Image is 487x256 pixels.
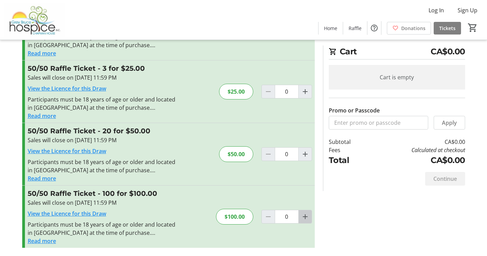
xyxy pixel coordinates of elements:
button: Read more [28,237,56,245]
a: View the Licence for this Draw [28,210,106,217]
div: Sales will close on [DATE] 11:59 PM [28,199,177,207]
span: Home [324,25,337,32]
div: Sales will close on [DATE] 11:59 PM [28,136,177,144]
a: Raffle [343,22,367,35]
td: Subtotal [329,138,368,146]
h2: Cart [329,45,465,59]
div: $100.00 [216,209,253,225]
td: Fees [329,146,368,154]
input: 50/50 Raffle Ticket Quantity [275,147,299,161]
button: Increment by one [299,148,312,161]
h3: 50/50 Raffle Ticket - 20 for $50.00 [28,126,177,136]
input: 50/50 Raffle Ticket Quantity [275,210,299,224]
div: Participants must be 18 years of age or older and located in [GEOGRAPHIC_DATA] at the time of pur... [28,33,177,49]
a: Home [319,22,343,35]
div: Participants must be 18 years of age or older and located in [GEOGRAPHIC_DATA] at the time of pur... [28,220,177,237]
button: Read more [28,49,56,57]
button: Help [367,21,381,35]
button: Read more [28,112,56,120]
td: Calculated at checkout [368,146,465,154]
h3: 50/50 Raffle Ticket - 100 for $100.00 [28,188,177,199]
span: Log In [429,6,444,14]
button: Log In [423,5,449,16]
input: Enter promo or passcode [329,116,428,130]
button: Increment by one [299,85,312,98]
button: Increment by one [299,210,312,223]
button: Sign Up [452,5,483,16]
h3: 50/50 Raffle Ticket - 3 for $25.00 [28,63,177,73]
div: $25.00 [219,84,253,99]
td: CA$0.00 [368,138,465,146]
a: View the Licence for this Draw [28,147,106,155]
span: Raffle [349,25,362,32]
img: Grey Bruce Hospice's Logo [4,3,65,37]
span: CA$0.00 [431,45,465,58]
span: Apply [442,119,457,127]
td: Total [329,154,368,166]
div: Participants must be 18 years of age or older and located in [GEOGRAPHIC_DATA] at the time of pur... [28,158,177,174]
label: Promo or Passcode [329,106,380,114]
a: View the Licence for this Draw [28,85,106,92]
div: Sales will close on [DATE] 11:59 PM [28,73,177,82]
input: 50/50 Raffle Ticket Quantity [275,85,299,98]
td: CA$0.00 [368,154,465,166]
div: $50.00 [219,146,253,162]
div: Participants must be 18 years of age or older and located in [GEOGRAPHIC_DATA] at the time of pur... [28,95,177,112]
div: Cart is empty [329,65,465,90]
span: Sign Up [458,6,477,14]
span: Donations [401,25,425,32]
a: Tickets [434,22,461,35]
button: Apply [434,116,465,130]
a: Donations [387,22,431,35]
button: Read more [28,174,56,183]
button: Cart [466,22,479,34]
span: Tickets [439,25,456,32]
